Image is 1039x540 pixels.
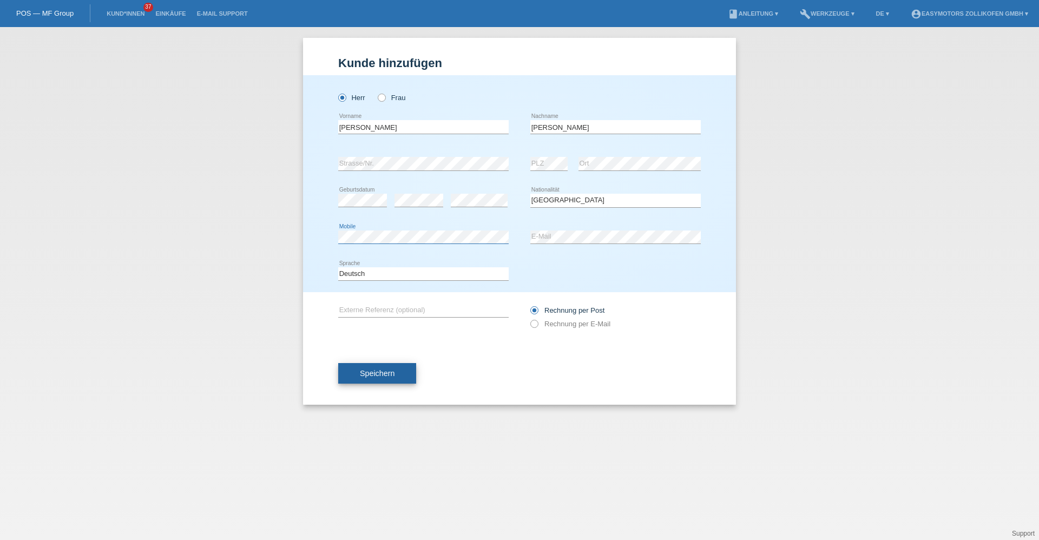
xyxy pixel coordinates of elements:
[378,94,385,101] input: Frau
[728,9,739,19] i: book
[101,10,150,17] a: Kund*innen
[16,9,74,17] a: POS — MF Group
[143,3,153,12] span: 37
[1012,530,1035,537] a: Support
[794,10,860,17] a: buildWerkzeuge ▾
[530,306,604,314] label: Rechnung per Post
[911,9,922,19] i: account_circle
[800,9,811,19] i: build
[530,320,610,328] label: Rechnung per E-Mail
[192,10,253,17] a: E-Mail Support
[338,363,416,384] button: Speichern
[360,369,394,378] span: Speichern
[905,10,1034,17] a: account_circleEasymotors Zollikofen GmbH ▾
[530,306,537,320] input: Rechnung per Post
[150,10,191,17] a: Einkäufe
[722,10,784,17] a: bookAnleitung ▾
[871,10,895,17] a: DE ▾
[338,94,365,102] label: Herr
[338,56,701,70] h1: Kunde hinzufügen
[530,320,537,333] input: Rechnung per E-Mail
[378,94,405,102] label: Frau
[338,94,345,101] input: Herr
